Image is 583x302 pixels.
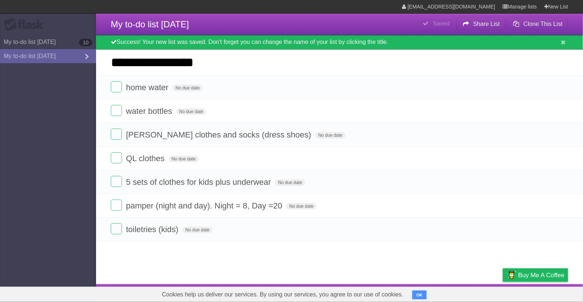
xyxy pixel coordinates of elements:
[433,20,450,27] b: Saved
[111,200,122,211] label: Done
[126,225,180,234] span: toiletries (kids)
[518,269,565,282] span: Buy me a coffee
[126,177,273,187] span: 5 sets of clothes for kids plus underwear
[429,286,459,300] a: Developers
[468,286,484,300] a: Terms
[79,39,92,46] b: 10
[316,132,345,139] span: No due date
[473,21,500,27] b: Share List
[126,106,174,116] span: water bottles
[111,152,122,163] label: Done
[111,176,122,187] label: Done
[4,18,48,31] div: Flask
[457,17,506,31] button: Share List
[493,286,512,300] a: Privacy
[173,85,202,91] span: No due date
[111,19,189,29] span: My to-do list [DATE]
[507,269,516,281] img: Buy me a coffee
[96,35,583,50] div: Success! Your new list was saved. Don't forget you can change the name of your list by clicking t...
[503,268,568,282] a: Buy me a coffee
[176,108,206,115] span: No due date
[126,83,170,92] span: home water
[126,154,166,163] span: QL clothes
[405,286,420,300] a: About
[412,291,427,299] button: OK
[522,286,568,300] a: Suggest a feature
[111,105,122,116] label: Done
[154,287,411,302] span: Cookies help us deliver our services. By using our services, you agree to our use of cookies.
[524,21,563,27] b: Clone This List
[275,179,305,186] span: No due date
[111,223,122,234] label: Done
[169,156,199,162] span: No due date
[126,130,313,139] span: [PERSON_NAME] clothes and socks (dress shoes)
[111,129,122,140] label: Done
[111,81,122,92] label: Done
[286,203,316,210] span: No due date
[126,201,284,210] span: pamper (night and day). Night = 8, Day =20
[507,17,568,31] button: Clone This List
[183,227,212,233] span: No due date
